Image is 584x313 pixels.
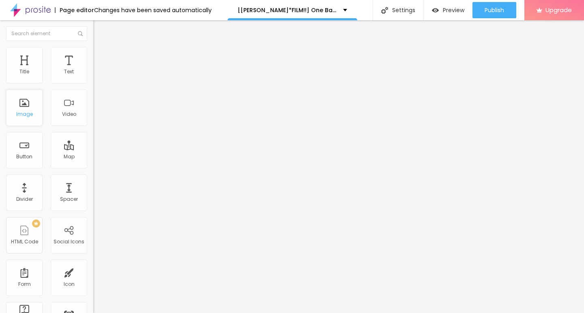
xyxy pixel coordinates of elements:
div: Social Icons [54,239,84,245]
div: Spacer [60,196,78,202]
p: [[PERSON_NAME]*FILM!!] One Battle after another Stream Deutsch Kostenlos COMPLETT! [238,7,337,13]
div: Button [16,154,32,160]
input: Search element [6,26,87,41]
span: Upgrade [545,6,572,13]
div: Map [64,154,75,160]
img: Icone [381,7,388,14]
div: Divider [16,196,33,202]
div: Form [18,281,31,287]
div: Image [16,111,33,117]
span: Preview [443,7,464,13]
div: Changes have been saved automatically [94,7,212,13]
button: Publish [472,2,516,18]
div: HTML Code [11,239,38,245]
div: Icon [64,281,75,287]
img: view-1.svg [432,7,439,14]
img: Icone [78,31,83,36]
button: Preview [424,2,472,18]
div: Page editor [55,7,94,13]
div: Video [62,111,76,117]
iframe: Editor [93,20,584,313]
div: Text [64,69,74,75]
span: Publish [485,7,504,13]
div: Title [19,69,29,75]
